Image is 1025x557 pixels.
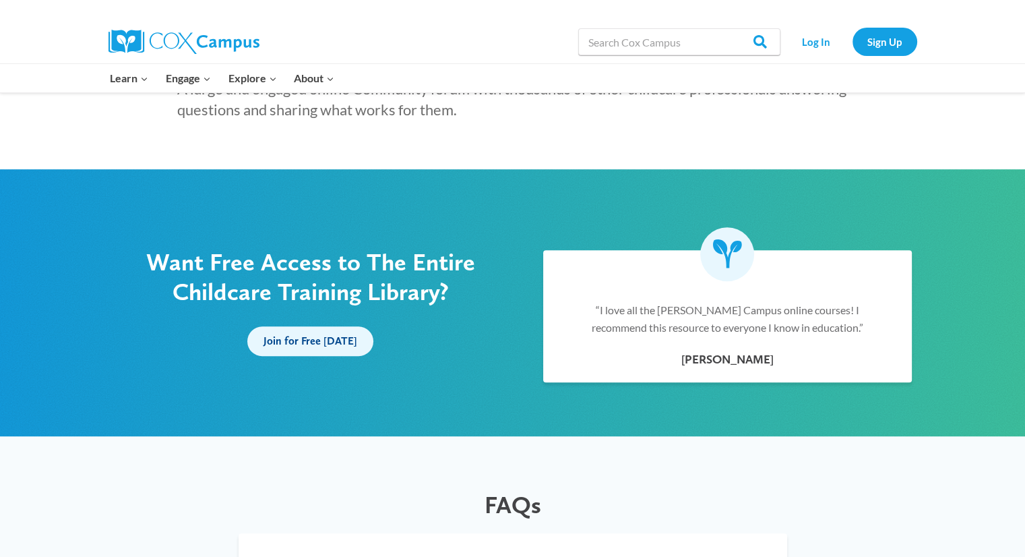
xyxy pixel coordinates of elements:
[108,30,259,54] img: Cox Campus
[570,350,886,370] div: [PERSON_NAME]
[787,28,917,55] nav: Secondary Navigation
[220,64,286,92] button: Child menu of Explore
[105,247,516,305] p: Want Free Access to The Entire Childcare Training Library?
[177,79,863,121] li: A large and engaged online Community forum with thousands of other childcare professionals answer...
[570,301,886,336] p: “I love all the [PERSON_NAME] Campus online courses! I recommend this resource to everyone I know...
[102,64,158,92] button: Child menu of Learn
[578,28,780,55] input: Search Cox Campus
[787,28,846,55] a: Log In
[102,64,343,92] nav: Primary Navigation
[263,334,357,347] span: Join for Free [DATE]
[852,28,917,55] a: Sign Up
[247,326,373,356] a: Join for Free [DATE]
[285,64,343,92] button: Child menu of About
[485,490,541,519] span: FAQs
[157,64,220,92] button: Child menu of Engage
